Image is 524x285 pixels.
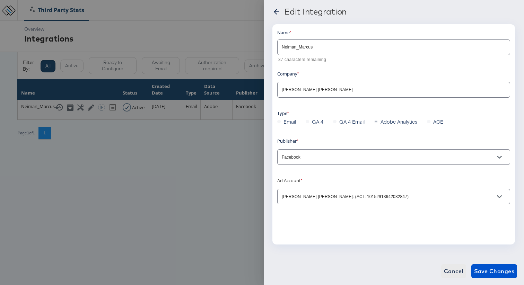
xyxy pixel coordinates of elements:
button: Save Changes [471,264,517,278]
label: Name [277,29,291,36]
input: Begin typing to find companies [280,86,496,94]
button: Open [494,192,505,202]
label: Publisher [277,138,298,144]
span: Cancel [444,266,463,276]
button: Open [494,152,505,162]
label: Company [277,71,299,77]
button: Cancel [441,264,466,278]
p: 37 characters remaining [278,56,505,63]
span: Save Changes [474,266,515,276]
label: Type [277,110,289,116]
div: Edit Integration [284,7,347,16]
label: Ad Account [277,177,303,184]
